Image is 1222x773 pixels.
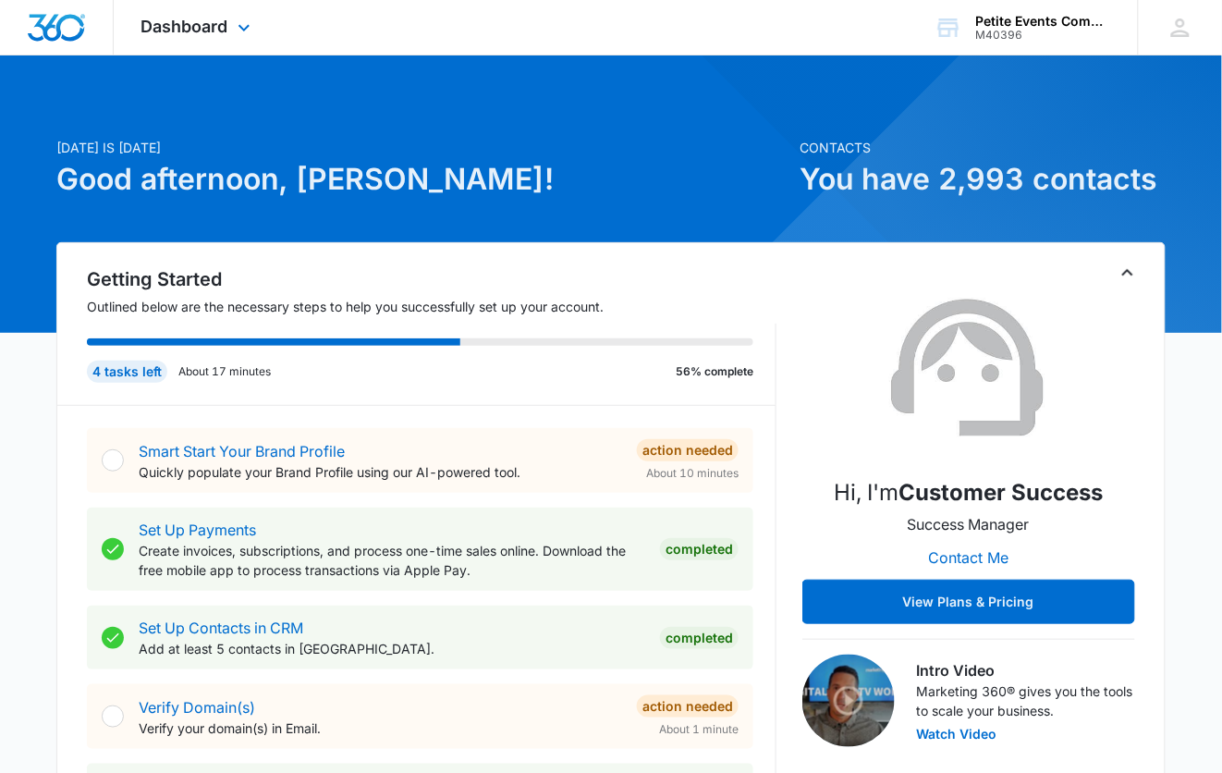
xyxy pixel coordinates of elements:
[1117,262,1139,284] button: Toggle Collapse
[87,361,167,383] div: 4 tasks left
[139,442,345,460] a: Smart Start Your Brand Profile
[637,439,739,461] div: Action Needed
[139,718,622,738] p: Verify your domain(s) in Email.
[141,17,228,36] span: Dashboard
[139,698,255,717] a: Verify Domain(s)
[139,462,622,482] p: Quickly populate your Brand Profile using our AI-powered tool.
[139,521,256,539] a: Set Up Payments
[910,535,1028,580] button: Contact Me
[56,138,788,157] p: [DATE] is [DATE]
[800,138,1166,157] p: Contacts
[637,695,739,718] div: Action Needed
[87,297,776,316] p: Outlined below are the necessary steps to help you successfully set up your account.
[835,476,1104,509] p: Hi, I'm
[917,681,1135,720] p: Marketing 360® gives you the tools to scale your business.
[139,639,645,658] p: Add at least 5 contacts in [GEOGRAPHIC_DATA].
[646,465,739,482] span: About 10 minutes
[178,363,271,380] p: About 17 minutes
[800,157,1166,202] h1: You have 2,993 contacts
[976,14,1111,29] div: account name
[917,659,1135,681] h3: Intro Video
[976,29,1111,42] div: account id
[876,276,1061,461] img: Customer Success
[802,580,1135,624] button: View Plans & Pricing
[56,157,788,202] h1: Good afternoon, [PERSON_NAME]!
[87,265,776,293] h2: Getting Started
[899,479,1104,506] strong: Customer Success
[802,655,895,747] img: Intro Video
[139,619,303,637] a: Set Up Contacts in CRM
[660,627,739,649] div: Completed
[676,363,753,380] p: 56% complete
[139,541,645,580] p: Create invoices, subscriptions, and process one-time sales online. Download the free mobile app t...
[659,721,739,738] span: About 1 minute
[660,538,739,560] div: Completed
[917,728,997,741] button: Watch Video
[908,513,1030,535] p: Success Manager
